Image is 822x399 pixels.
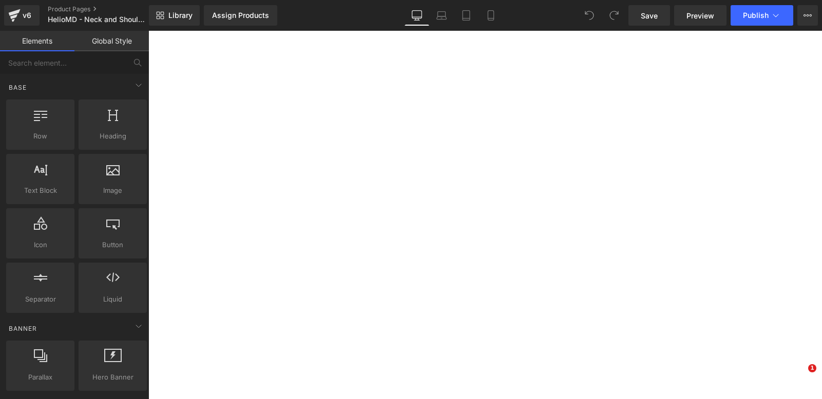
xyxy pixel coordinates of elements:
[405,5,429,26] a: Desktop
[74,31,149,51] a: Global Style
[731,5,793,26] button: Publish
[9,240,71,250] span: Icon
[686,10,714,21] span: Preview
[797,5,818,26] button: More
[674,5,727,26] a: Preview
[743,11,769,19] span: Publish
[82,294,144,305] span: Liquid
[9,185,71,196] span: Text Block
[9,294,71,305] span: Separator
[479,5,503,26] a: Mobile
[604,5,624,26] button: Redo
[82,131,144,142] span: Heading
[82,372,144,383] span: Hero Banner
[429,5,454,26] a: Laptop
[641,10,658,21] span: Save
[212,11,269,19] div: Assign Products
[454,5,479,26] a: Tablet
[168,11,193,20] span: Library
[82,240,144,250] span: Button
[808,364,816,372] span: 1
[4,5,40,26] a: v6
[8,324,38,333] span: Banner
[9,131,71,142] span: Row
[8,83,28,92] span: Base
[787,364,812,389] iframe: Intercom live chat
[48,15,146,24] span: HelioMD - Neck and Shoulder Shiatsu Massager
[149,5,200,26] a: New Library
[579,5,600,26] button: Undo
[48,5,166,13] a: Product Pages
[9,372,71,383] span: Parallax
[21,9,33,22] div: v6
[82,185,144,196] span: Image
